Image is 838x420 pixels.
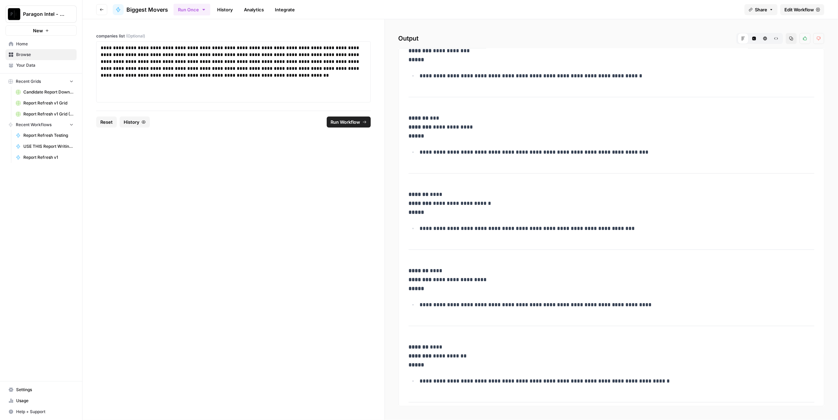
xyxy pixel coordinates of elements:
a: USE THIS Report Writing Workflow - v2 Gemini One Analysis [13,141,77,152]
a: Your Data [5,60,77,71]
button: Recent Workflows [5,120,77,130]
span: Browse [16,52,74,58]
span: USE THIS Report Writing Workflow - v2 Gemini One Analysis [23,143,74,150]
a: Biggest Movers [113,4,168,15]
a: Report Refresh v1 Grid (Copy) [13,109,77,120]
button: Help + Support [5,406,77,417]
a: History [213,4,237,15]
a: Settings [5,384,77,395]
a: Home [5,38,77,49]
img: Paragon Intel - Bill / Ty / Colby R&D Logo [8,8,20,20]
span: Recent Workflows [16,122,52,128]
a: Report Refresh v1 Grid [13,98,77,109]
span: Home [16,41,74,47]
span: Paragon Intel - Bill / Ty / [PERSON_NAME] R&D [23,11,65,18]
a: Candidate Report Download Sheet [13,87,77,98]
span: Your Data [16,62,74,68]
span: Reset [100,119,113,125]
button: Share [745,4,778,15]
button: Run Workflow [327,117,371,128]
h2: Output [399,33,824,44]
span: Candidate Report Download Sheet [23,89,74,95]
a: Report Refresh v1 [13,152,77,163]
span: Share [755,6,767,13]
a: Usage [5,395,77,406]
span: Report Refresh v1 Grid (Copy) [23,111,74,117]
span: (Optional) [126,33,145,39]
button: Recent Grids [5,76,77,87]
span: Edit Workflow [784,6,814,13]
label: companies list [96,33,371,39]
span: Usage [16,398,74,404]
button: Reset [96,117,117,128]
span: Report Refresh v1 [23,154,74,161]
a: Report Refresh Testing [13,130,77,141]
a: Analytics [240,4,268,15]
span: Report Refresh v1 Grid [23,100,74,106]
span: Settings [16,387,74,393]
button: Workspace: Paragon Intel - Bill / Ty / Colby R&D [5,5,77,23]
a: Integrate [271,4,299,15]
button: History [120,117,150,128]
span: Help + Support [16,409,74,415]
span: Biggest Movers [126,5,168,14]
button: New [5,25,77,36]
span: New [33,27,43,34]
span: Recent Grids [16,78,41,85]
a: Browse [5,49,77,60]
button: Run Once [174,4,210,15]
span: Report Refresh Testing [23,132,74,139]
a: Edit Workflow [780,4,824,15]
span: History [124,119,139,125]
span: Run Workflow [331,119,360,125]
